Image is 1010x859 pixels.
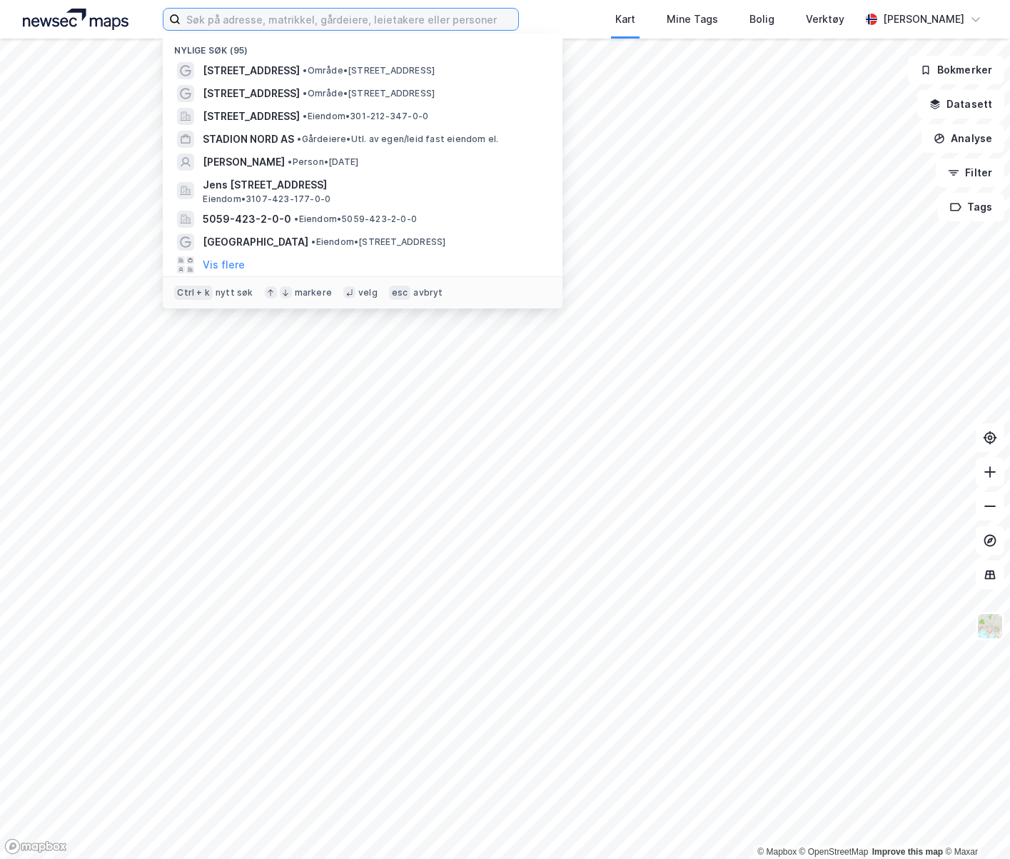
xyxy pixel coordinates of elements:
div: Verktøy [806,11,844,28]
span: [STREET_ADDRESS] [203,62,300,79]
div: Bolig [749,11,774,28]
button: Datasett [917,90,1004,119]
span: Person • [DATE] [288,156,358,168]
span: [STREET_ADDRESS] [203,85,300,102]
iframe: Chat Widget [939,790,1010,859]
button: Filter [936,159,1004,187]
span: Eiendom • 5059-423-2-0-0 [294,214,417,225]
span: • [297,134,301,144]
span: • [294,214,298,224]
span: • [303,111,307,121]
span: • [303,88,307,99]
span: Eiendom • [STREET_ADDRESS] [311,236,445,248]
span: [PERSON_NAME] [203,154,285,171]
span: Gårdeiere • Utl. av egen/leid fast eiendom el. [297,134,498,145]
div: markere [295,287,332,298]
a: OpenStreetMap [799,847,869,857]
button: Bokmerker [908,56,1004,84]
div: esc [389,286,411,300]
span: [GEOGRAPHIC_DATA] [203,233,308,251]
a: Mapbox [757,847,797,857]
span: STADION NORD AS [203,131,294,148]
div: Mine Tags [667,11,718,28]
div: nytt søk [216,287,253,298]
span: • [311,236,315,247]
button: Vis flere [203,256,245,273]
a: Improve this map [872,847,943,857]
span: • [303,65,307,76]
div: Kart [615,11,635,28]
span: Område • [STREET_ADDRESS] [303,65,435,76]
span: Eiendom • 301-212-347-0-0 [303,111,428,122]
div: Ctrl + k [174,286,213,300]
div: velg [358,287,378,298]
a: Mapbox homepage [4,838,67,855]
button: Tags [938,193,1004,221]
input: Søk på adresse, matrikkel, gårdeiere, leietakere eller personer [181,9,517,30]
img: Z [976,613,1004,640]
span: Jens [STREET_ADDRESS] [203,176,545,194]
button: Analyse [921,124,1004,153]
span: Område • [STREET_ADDRESS] [303,88,435,99]
span: Eiendom • 3107-423-177-0-0 [203,194,330,205]
span: • [288,156,292,167]
img: logo.a4113a55bc3d86da70a041830d287a7e.svg [23,9,128,30]
div: Nylige søk (95) [163,34,562,59]
span: 5059-423-2-0-0 [203,211,291,228]
div: avbryt [413,287,443,298]
span: [STREET_ADDRESS] [203,108,300,125]
div: [PERSON_NAME] [883,11,964,28]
